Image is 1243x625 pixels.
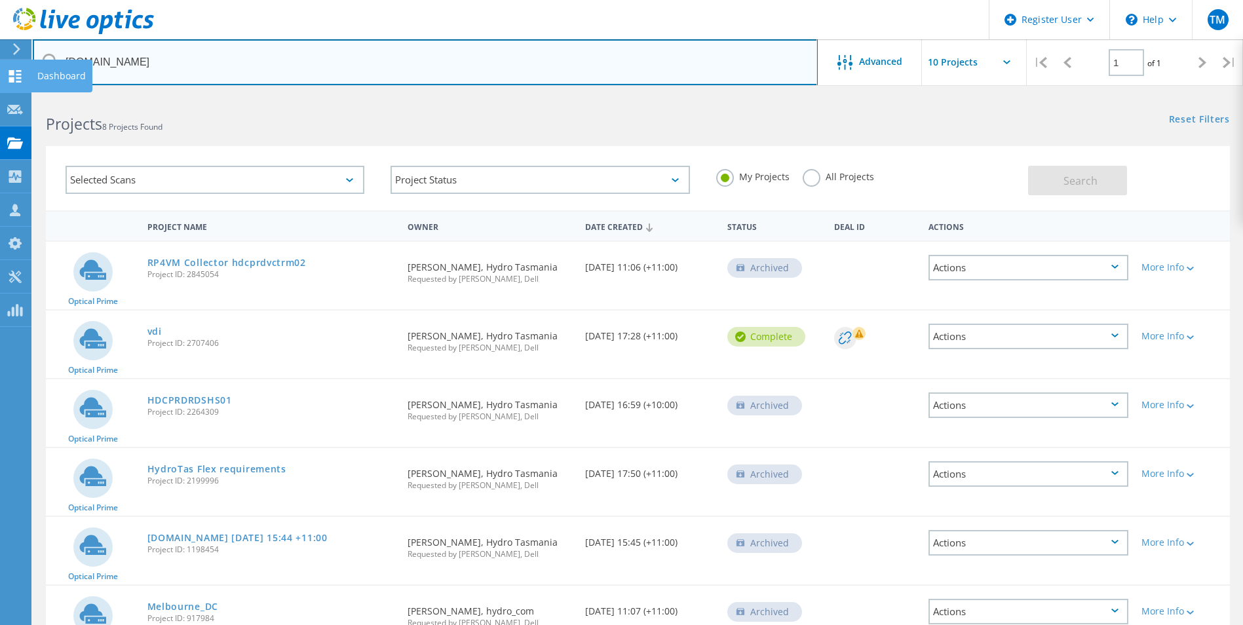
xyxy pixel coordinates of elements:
span: Project ID: 2707406 [147,339,395,347]
span: Project ID: 1198454 [147,546,395,554]
div: Archived [727,602,802,622]
div: Actions [928,461,1128,487]
a: Melbourne_DC [147,602,218,611]
div: Archived [727,464,802,484]
div: Date Created [579,214,721,238]
div: Project Name [141,214,402,238]
span: Requested by [PERSON_NAME], Dell [408,550,572,558]
div: Actions [928,255,1128,280]
div: [DATE] 11:06 (+11:00) [579,242,721,285]
a: HDCPRDRDSHS01 [147,396,232,405]
div: More Info [1141,400,1223,409]
span: Requested by [PERSON_NAME], Dell [408,275,572,283]
div: Actions [922,214,1135,238]
span: 8 Projects Found [102,121,163,132]
div: Archived [727,258,802,278]
div: | [1216,39,1243,86]
div: [PERSON_NAME], Hydro Tasmania [401,517,579,571]
button: Search [1028,166,1127,195]
a: vdi [147,327,162,336]
input: Search projects by name, owner, ID, company, etc [33,39,818,85]
span: Requested by [PERSON_NAME], Dell [408,413,572,421]
label: My Projects [716,169,790,181]
a: HydroTas Flex requirements [147,464,286,474]
div: Deal Id [828,214,923,238]
span: Project ID: 2845054 [147,271,395,278]
div: Dashboard [37,71,86,81]
span: Optical Prime [68,297,118,305]
div: Actions [928,392,1128,418]
div: Selected Scans [66,166,364,194]
div: [DATE] 16:59 (+10:00) [579,379,721,423]
div: [PERSON_NAME], Hydro Tasmania [401,242,579,296]
span: Requested by [PERSON_NAME], Dell [408,482,572,489]
div: Status [721,214,828,238]
div: Actions [928,324,1128,349]
div: [DATE] 17:28 (+11:00) [579,311,721,354]
span: of 1 [1147,58,1161,69]
div: Actions [928,599,1128,624]
div: More Info [1141,607,1223,616]
div: Owner [401,214,579,238]
div: Archived [727,533,802,553]
a: Live Optics Dashboard [13,28,154,37]
span: Optical Prime [68,435,118,443]
span: Project ID: 2264309 [147,408,395,416]
div: Archived [727,396,802,415]
div: [DATE] 17:50 (+11:00) [579,448,721,491]
div: [PERSON_NAME], Hydro Tasmania [401,379,579,434]
span: Advanced [859,57,902,66]
div: More Info [1141,538,1223,547]
a: [DOMAIN_NAME] [DATE] 15:44 +11:00 [147,533,328,542]
div: More Info [1141,469,1223,478]
b: Projects [46,113,102,134]
label: All Projects [803,169,874,181]
span: Optical Prime [68,366,118,374]
span: Search [1063,174,1098,188]
a: RP4VM Collector hdcprdvctrm02 [147,258,306,267]
div: [DATE] 15:45 (+11:00) [579,517,721,560]
div: More Info [1141,263,1223,272]
a: Reset Filters [1169,115,1230,126]
span: Optical Prime [68,573,118,580]
div: [PERSON_NAME], Hydro Tasmania [401,448,579,502]
div: Project Status [391,166,689,194]
span: Project ID: 2199996 [147,477,395,485]
div: More Info [1141,331,1223,341]
span: Project ID: 917984 [147,615,395,622]
div: [PERSON_NAME], Hydro Tasmania [401,311,579,365]
div: Actions [928,530,1128,556]
div: | [1027,39,1054,86]
div: Complete [727,327,805,347]
svg: \n [1126,14,1138,26]
span: TM [1210,14,1225,25]
span: Requested by [PERSON_NAME], Dell [408,344,572,352]
span: Optical Prime [68,504,118,512]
